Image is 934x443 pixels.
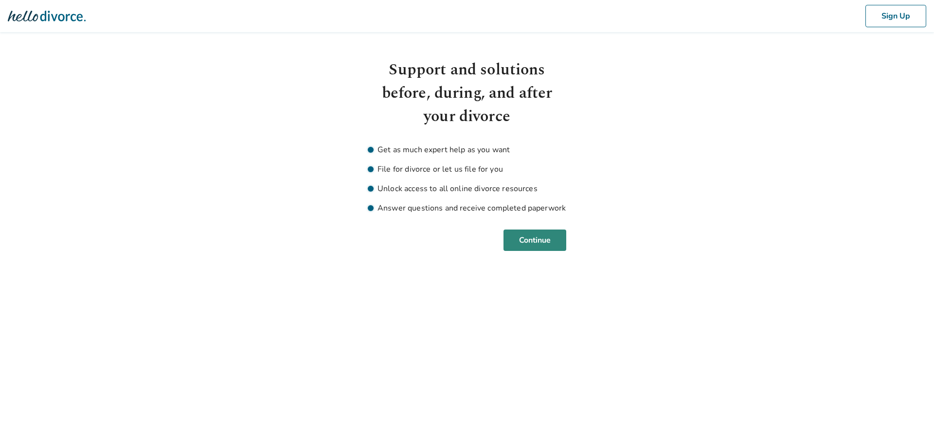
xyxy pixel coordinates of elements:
li: Get as much expert help as you want [368,144,566,156]
li: File for divorce or let us file for you [368,163,566,175]
li: Unlock access to all online divorce resources [368,183,566,195]
button: Continue [503,230,566,251]
li: Answer questions and receive completed paperwork [368,202,566,214]
button: Sign Up [865,5,926,27]
h1: Support and solutions before, during, and after your divorce [368,58,566,128]
img: Hello Divorce Logo [8,6,86,26]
